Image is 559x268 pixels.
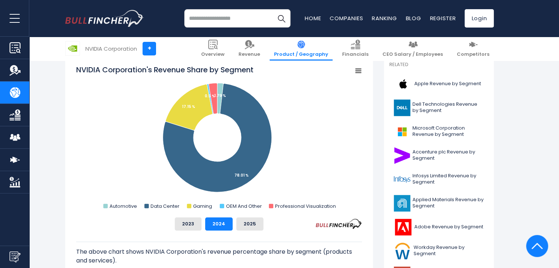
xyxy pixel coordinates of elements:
a: Companies [330,14,363,22]
a: Applied Materials Revenue by Segment [389,193,488,213]
span: Dell Technologies Revenue by Segment [412,101,484,114]
img: NVDA logo [66,41,79,55]
a: Login [464,9,494,28]
p: The above chart shows NVIDIA Corporation's revenue percentage share by segment (products and serv... [76,247,362,265]
img: ADBE logo [394,219,412,235]
a: Dell Technologies Revenue by Segment [389,98,488,118]
a: Revenue [234,37,264,61]
span: Workday Revenue by Segment [414,245,484,257]
span: Financials [342,51,369,58]
button: 2023 [175,217,201,231]
img: bullfincher logo [65,10,144,27]
a: Accenture plc Revenue by Segment [389,145,488,166]
tspan: 17.15 % [182,104,195,109]
a: Microsoft Corporation Revenue by Segment [389,122,488,142]
img: AMAT logo [394,195,410,211]
img: WDAY logo [394,243,411,259]
div: NVIDIA Corporation [85,44,137,53]
text: Automotive [110,203,137,210]
tspan: NVIDIA Corporation's Revenue Share by Segment [76,65,253,75]
a: Product / Geography [270,37,333,61]
svg: NVIDIA Corporation's Revenue Share by Segment [76,65,362,211]
tspan: 0.5 % [205,93,215,99]
text: Gaming [193,203,212,210]
img: MSFT logo [394,123,410,140]
a: CEO Salary / Employees [378,37,447,61]
p: Related [389,62,488,68]
a: Competitors [452,37,494,61]
text: Professional Visualization [275,203,336,210]
span: CEO Salary / Employees [382,51,443,58]
span: Revenue [238,51,260,58]
span: Adobe Revenue by Segment [414,224,483,230]
span: Microsoft Corporation Revenue by Segment [412,125,484,138]
a: Infosys Limited Revenue by Segment [389,169,488,189]
img: ACN logo [394,147,410,164]
span: Product / Geography [274,51,328,58]
a: Go to homepage [65,10,144,27]
span: Accenture plc Revenue by Segment [412,149,484,162]
text: OEM And Other [226,203,262,210]
tspan: 78.01 % [234,173,249,178]
a: Apple Revenue by Segment [389,74,488,94]
img: AAPL logo [394,76,412,92]
a: Overview [197,37,229,61]
a: Home [305,14,321,22]
a: Adobe Revenue by Segment [389,217,488,237]
a: Blog [406,14,421,22]
span: Applied Materials Revenue by Segment [412,197,484,209]
a: Workday Revenue by Segment [389,241,488,261]
button: Search [272,9,290,28]
span: Overview [201,51,225,58]
a: Ranking [372,14,397,22]
text: Data Center [151,203,179,210]
a: Financials [338,37,373,61]
tspan: 1.79 % [214,93,226,98]
span: Competitors [457,51,489,58]
span: Infosys Limited Revenue by Segment [412,173,484,185]
button: 2024 [205,217,233,231]
button: 2025 [236,217,263,231]
a: Register [430,14,456,22]
a: + [142,42,156,55]
img: INFY logo [394,171,410,188]
img: DELL logo [394,99,410,116]
span: Apple Revenue by Segment [414,81,481,87]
